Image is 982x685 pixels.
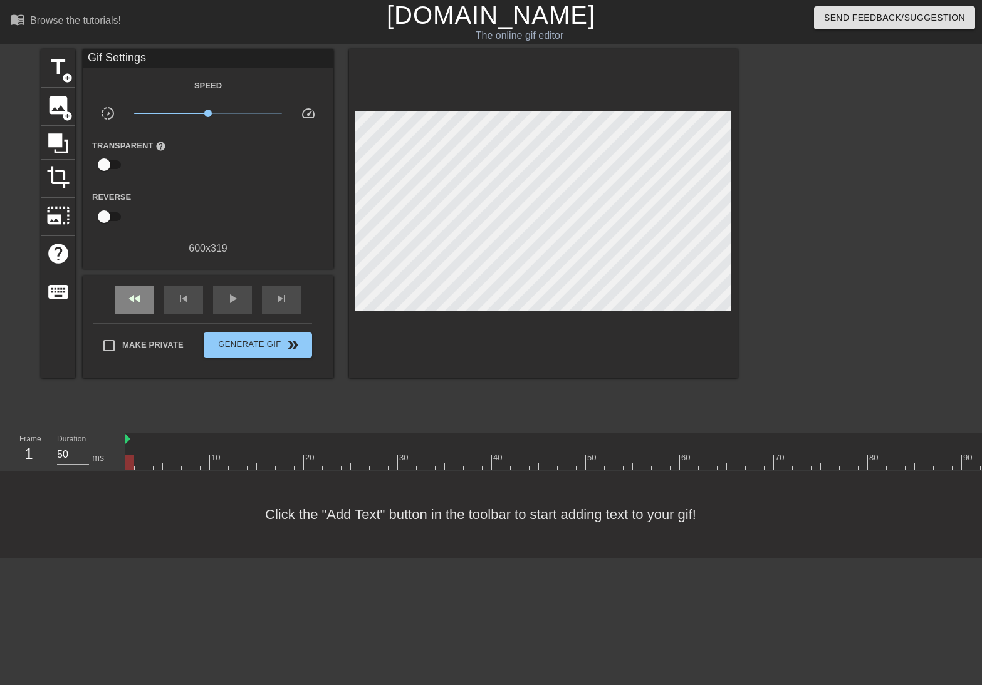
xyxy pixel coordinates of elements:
span: help [155,141,166,152]
span: Make Private [122,339,184,351]
button: Send Feedback/Suggestion [814,6,975,29]
div: Browse the tutorials! [30,15,121,26]
div: 1 [19,443,38,465]
span: photo_size_select_large [46,203,70,227]
div: 30 [399,451,410,464]
div: 70 [775,451,786,464]
span: image [46,93,70,117]
div: 600 x 319 [83,241,333,256]
span: help [46,242,70,265]
span: fast_rewind [127,291,142,306]
div: Frame [10,433,48,470]
label: Reverse [92,191,131,203]
a: Browse the tutorials! [10,12,121,31]
div: ms [92,451,104,465]
button: Generate Gif [204,332,312,358]
span: Send Feedback/Suggestion [824,10,965,26]
div: 20 [305,451,316,464]
label: Speed [194,80,222,92]
span: add_circle [62,111,73,121]
span: menu_book [10,12,25,27]
div: The online gif editor [333,28,705,43]
label: Duration [57,436,86,443]
a: [DOMAIN_NAME] [387,1,595,29]
div: 90 [963,451,974,464]
div: 60 [681,451,692,464]
span: slow_motion_video [100,106,115,121]
span: Generate Gif [209,337,307,353]
span: add_circle [62,73,73,83]
span: double_arrow [285,337,300,353]
span: speed [301,106,316,121]
span: title [46,55,70,79]
span: play_arrow [225,291,240,306]
span: keyboard [46,280,70,304]
span: skip_next [274,291,289,306]
label: Transparent [92,140,166,152]
div: 10 [211,451,222,464]
span: skip_previous [176,291,191,306]
div: 40 [493,451,504,464]
div: 80 [869,451,880,464]
span: crop [46,165,70,189]
div: 50 [587,451,598,464]
div: Gif Settings [83,49,333,68]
